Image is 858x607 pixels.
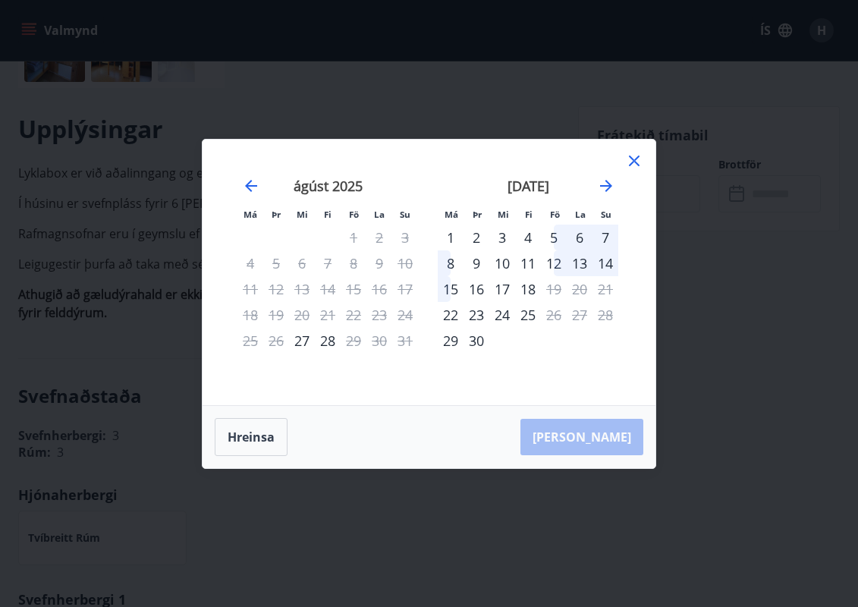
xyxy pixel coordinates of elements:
div: 6 [567,225,592,250]
td: Not available. laugardagur, 20. september 2025 [567,276,592,302]
td: Not available. laugardagur, 27. september 2025 [567,302,592,328]
td: Choose mánudagur, 8. september 2025 as your check-in date. It’s available. [438,250,464,276]
div: 2 [464,225,489,250]
td: Choose þriðjudagur, 16. september 2025 as your check-in date. It’s available. [464,276,489,302]
td: Not available. mánudagur, 4. ágúst 2025 [237,250,263,276]
div: 12 [541,250,567,276]
td: Not available. föstudagur, 15. ágúst 2025 [341,276,366,302]
td: Not available. miðvikudagur, 13. ágúst 2025 [289,276,315,302]
td: Not available. þriðjudagur, 5. ágúst 2025 [263,250,289,276]
div: 16 [464,276,489,302]
td: Not available. laugardagur, 9. ágúst 2025 [366,250,392,276]
td: Not available. sunnudagur, 17. ágúst 2025 [392,276,418,302]
td: Choose miðvikudagur, 27. ágúst 2025 as your check-in date. It’s available. [289,328,315,354]
small: Þr [272,209,281,220]
td: Not available. miðvikudagur, 6. ágúst 2025 [289,250,315,276]
td: Not available. mánudagur, 18. ágúst 2025 [237,302,263,328]
td: Choose sunnudagur, 7. september 2025 as your check-in date. It’s available. [592,225,618,250]
div: 28 [315,328,341,354]
div: 24 [489,302,515,328]
div: 11 [515,250,541,276]
td: Not available. fimmtudagur, 21. ágúst 2025 [315,302,341,328]
td: Not available. miðvikudagur, 20. ágúst 2025 [289,302,315,328]
small: Su [400,209,410,220]
td: Choose fimmtudagur, 28. ágúst 2025 as your check-in date. It’s available. [315,328,341,354]
small: Fö [550,209,560,220]
td: Not available. sunnudagur, 24. ágúst 2025 [392,302,418,328]
td: Choose miðvikudagur, 17. september 2025 as your check-in date. It’s available. [489,276,515,302]
small: Mi [297,209,308,220]
td: Not available. föstudagur, 22. ágúst 2025 [341,302,366,328]
td: Not available. föstudagur, 1. ágúst 2025 [341,225,366,250]
td: Choose mánudagur, 29. september 2025 as your check-in date. It’s available. [438,328,464,354]
div: Aðeins útritun í boði [541,302,567,328]
div: 3 [489,225,515,250]
td: Not available. föstudagur, 26. september 2025 [541,302,567,328]
small: Mi [498,209,509,220]
div: 18 [515,276,541,302]
td: Not available. sunnudagur, 21. september 2025 [592,276,618,302]
button: Hreinsa [215,418,288,456]
div: 15 [438,276,464,302]
td: Choose fimmtudagur, 25. september 2025 as your check-in date. It’s available. [515,302,541,328]
td: Choose laugardagur, 13. september 2025 as your check-in date. It’s available. [567,250,592,276]
div: Aðeins innritun í boði [438,225,464,250]
td: Choose föstudagur, 5. september 2025 as your check-in date. It’s available. [541,225,567,250]
div: 17 [489,276,515,302]
small: Má [244,209,257,220]
div: Calendar [221,158,637,387]
td: Not available. laugardagur, 30. ágúst 2025 [366,328,392,354]
td: Not available. föstudagur, 19. september 2025 [541,276,567,302]
td: Not available. laugardagur, 16. ágúst 2025 [366,276,392,302]
td: Not available. þriðjudagur, 19. ágúst 2025 [263,302,289,328]
div: 9 [464,250,489,276]
td: Not available. sunnudagur, 28. september 2025 [592,302,618,328]
div: 4 [515,225,541,250]
td: Choose þriðjudagur, 30. september 2025 as your check-in date. It’s available. [464,328,489,354]
td: Not available. laugardagur, 23. ágúst 2025 [366,302,392,328]
td: Not available. sunnudagur, 10. ágúst 2025 [392,250,418,276]
td: Not available. þriðjudagur, 12. ágúst 2025 [263,276,289,302]
td: Not available. sunnudagur, 31. ágúst 2025 [392,328,418,354]
td: Choose laugardagur, 6. september 2025 as your check-in date. It’s available. [567,225,592,250]
strong: ágúst 2025 [294,177,363,195]
td: Not available. fimmtudagur, 7. ágúst 2025 [315,250,341,276]
td: Choose fimmtudagur, 4. september 2025 as your check-in date. It’s available. [515,225,541,250]
small: Fi [525,209,533,220]
small: La [374,209,385,220]
td: Not available. fimmtudagur, 14. ágúst 2025 [315,276,341,302]
td: Choose miðvikudagur, 24. september 2025 as your check-in date. It’s available. [489,302,515,328]
div: 13 [567,250,592,276]
td: Not available. föstudagur, 29. ágúst 2025 [341,328,366,354]
td: Not available. þriðjudagur, 26. ágúst 2025 [263,328,289,354]
td: Not available. mánudagur, 11. ágúst 2025 [237,276,263,302]
td: Choose mánudagur, 15. september 2025 as your check-in date. It’s available. [438,276,464,302]
td: Not available. sunnudagur, 3. ágúst 2025 [392,225,418,250]
div: Move backward to switch to the previous month. [242,177,260,195]
td: Choose fimmtudagur, 18. september 2025 as your check-in date. It’s available. [515,276,541,302]
small: La [575,209,586,220]
div: 10 [489,250,515,276]
td: Choose þriðjudagur, 9. september 2025 as your check-in date. It’s available. [464,250,489,276]
td: Choose fimmtudagur, 11. september 2025 as your check-in date. It’s available. [515,250,541,276]
div: Aðeins innritun í boði [438,328,464,354]
div: Aðeins útritun í boði [341,328,366,354]
td: Not available. föstudagur, 8. ágúst 2025 [341,250,366,276]
strong: [DATE] [508,177,549,195]
td: Choose miðvikudagur, 3. september 2025 as your check-in date. It’s available. [489,225,515,250]
td: Not available. mánudagur, 25. ágúst 2025 [237,328,263,354]
div: Aðeins útritun í boði [541,276,567,302]
div: Aðeins innritun í boði [438,302,464,328]
td: Choose þriðjudagur, 2. september 2025 as your check-in date. It’s available. [464,225,489,250]
div: Aðeins innritun í boði [289,328,315,354]
td: Choose mánudagur, 22. september 2025 as your check-in date. It’s available. [438,302,464,328]
td: Choose mánudagur, 1. september 2025 as your check-in date. It’s available. [438,225,464,250]
div: 30 [464,328,489,354]
div: Move forward to switch to the next month. [597,177,615,195]
td: Choose föstudagur, 12. september 2025 as your check-in date. It’s available. [541,250,567,276]
div: 14 [592,250,618,276]
div: 8 [438,250,464,276]
td: Choose sunnudagur, 14. september 2025 as your check-in date. It’s available. [592,250,618,276]
small: Fi [324,209,332,220]
td: Not available. laugardagur, 2. ágúst 2025 [366,225,392,250]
